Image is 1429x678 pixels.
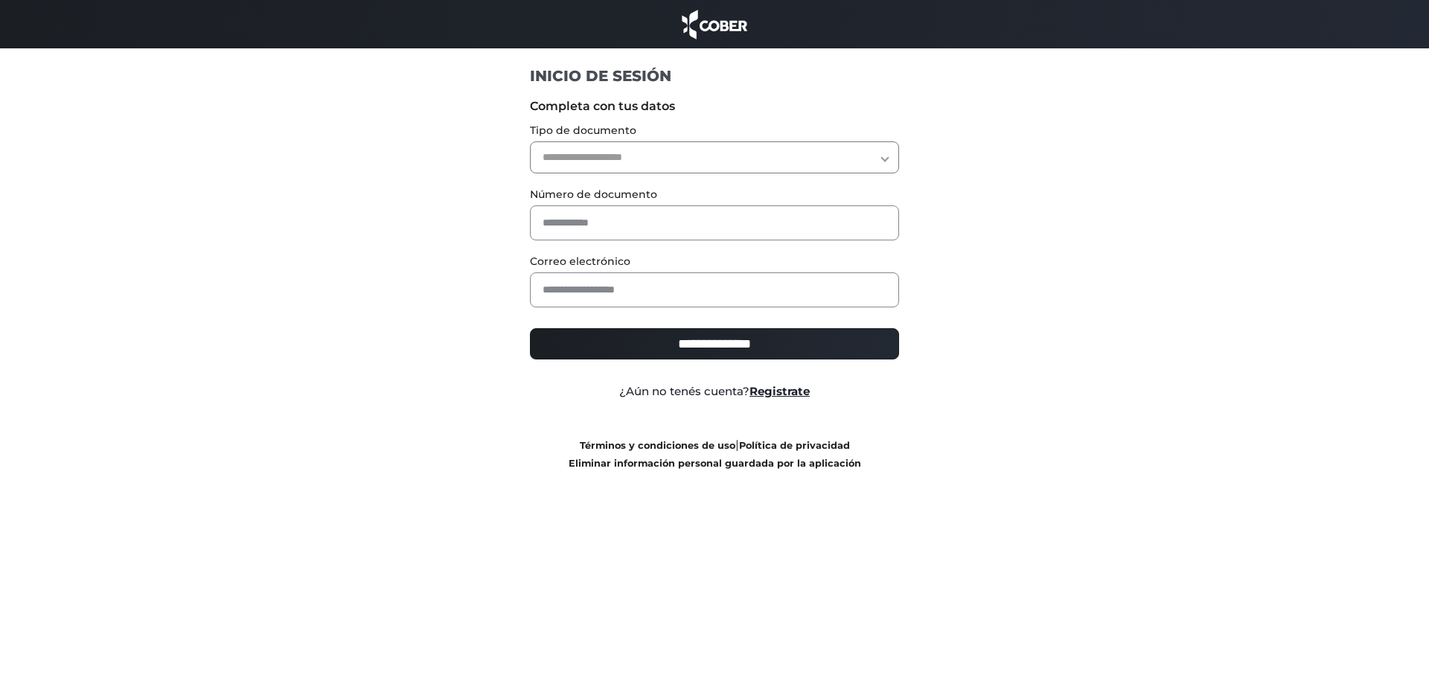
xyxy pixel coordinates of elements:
label: Correo electrónico [530,254,900,269]
a: Términos y condiciones de uso [580,440,735,451]
a: Política de privacidad [739,440,850,451]
div: | [519,436,911,472]
label: Completa con tus datos [530,97,900,115]
h1: INICIO DE SESIÓN [530,66,900,86]
a: Registrate [749,384,810,398]
label: Número de documento [530,187,900,202]
img: cober_marca.png [678,7,751,41]
label: Tipo de documento [530,123,900,138]
a: Eliminar información personal guardada por la aplicación [569,458,861,469]
div: ¿Aún no tenés cuenta? [519,383,911,400]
